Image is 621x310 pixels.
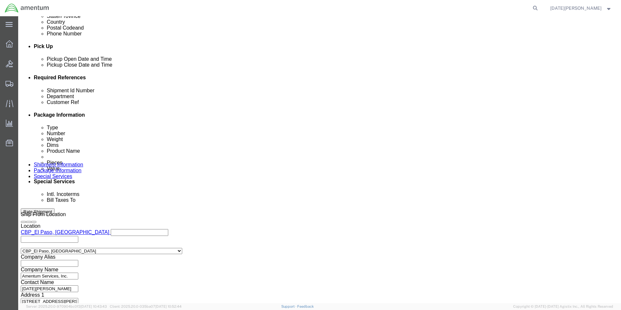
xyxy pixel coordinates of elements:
a: Feedback [297,304,314,308]
button: [DATE][PERSON_NAME] [550,4,612,12]
span: Client: 2025.20.0-035ba07 [110,304,182,308]
span: Noel Arrieta [550,5,602,12]
span: [DATE] 10:43:43 [81,304,107,308]
a: Support [281,304,298,308]
span: Copyright © [DATE]-[DATE] Agistix Inc., All Rights Reserved [513,304,613,309]
span: Server: 2025.20.0-970904bc0f3 [26,304,107,308]
img: logo [5,3,49,13]
span: [DATE] 10:52:44 [155,304,182,308]
iframe: FS Legacy Container [18,16,621,303]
